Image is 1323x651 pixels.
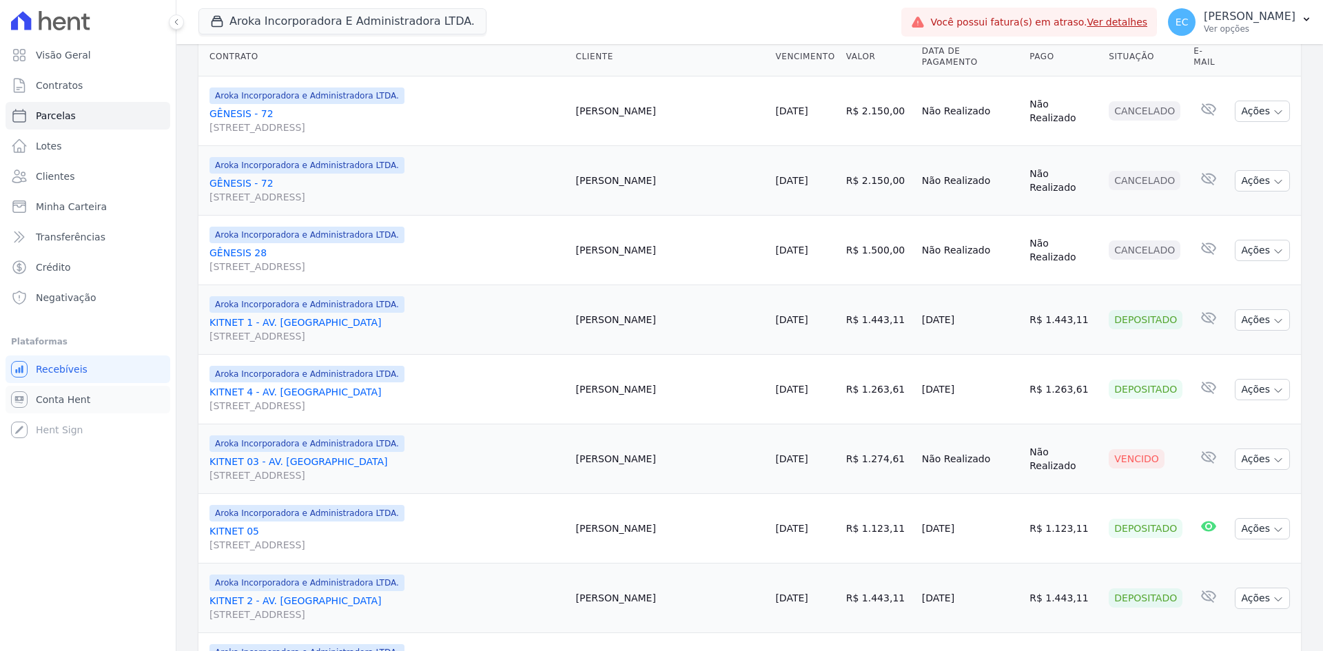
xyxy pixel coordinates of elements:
div: Cancelado [1109,101,1180,121]
span: Recebíveis [36,362,88,376]
a: GÊNESIS - 72[STREET_ADDRESS] [209,107,565,134]
span: Aroka Incorporadora e Administradora LTDA. [209,366,404,382]
span: Lotes [36,139,62,153]
button: Ações [1235,101,1290,122]
td: R$ 1.443,11 [841,285,916,355]
a: [DATE] [775,175,808,186]
a: Clientes [6,163,170,190]
td: [DATE] [916,494,1024,564]
span: EC [1176,17,1189,27]
span: [STREET_ADDRESS] [209,468,565,482]
button: Ações [1235,588,1290,609]
td: R$ 1.443,11 [841,564,916,633]
th: Situação [1103,37,1188,76]
a: Lotes [6,132,170,160]
span: Aroka Incorporadora e Administradora LTDA. [209,575,404,591]
a: [DATE] [775,314,808,325]
td: R$ 1.123,11 [841,494,916,564]
th: Valor [841,37,916,76]
div: Vencido [1109,449,1165,468]
td: R$ 2.150,00 [841,76,916,146]
span: Minha Carteira [36,200,107,214]
button: EC [PERSON_NAME] Ver opções [1157,3,1323,41]
span: Contratos [36,79,83,92]
div: Depositado [1109,310,1182,329]
div: Depositado [1109,588,1182,608]
td: [PERSON_NAME] [571,216,770,285]
td: Não Realizado [916,76,1024,146]
div: Depositado [1109,380,1182,399]
a: Ver detalhes [1087,17,1148,28]
a: Recebíveis [6,355,170,383]
span: Negativação [36,291,96,304]
div: Depositado [1109,519,1182,538]
p: Ver opções [1204,23,1295,34]
button: Ações [1235,518,1290,539]
span: [STREET_ADDRESS] [209,260,565,273]
td: [PERSON_NAME] [571,564,770,633]
td: Não Realizado [916,424,1024,494]
a: KITNET 2 - AV. [GEOGRAPHIC_DATA][STREET_ADDRESS] [209,594,565,621]
span: Aroka Incorporadora e Administradora LTDA. [209,157,404,174]
span: [STREET_ADDRESS] [209,329,565,343]
span: Visão Geral [36,48,91,62]
th: E-mail [1188,37,1229,76]
a: [DATE] [775,592,808,603]
td: Não Realizado [916,146,1024,216]
span: Crédito [36,260,71,274]
a: [DATE] [775,453,808,464]
a: Parcelas [6,102,170,130]
td: Não Realizado [1024,216,1103,285]
div: Cancelado [1109,171,1180,190]
td: R$ 1.274,61 [841,424,916,494]
td: R$ 1.443,11 [1024,564,1103,633]
td: R$ 1.263,61 [841,355,916,424]
th: Contrato [198,37,571,76]
td: [DATE] [916,285,1024,355]
th: Vencimento [770,37,840,76]
button: Ações [1235,379,1290,400]
span: Transferências [36,230,105,244]
span: [STREET_ADDRESS] [209,608,565,621]
div: Cancelado [1109,240,1180,260]
th: Pago [1024,37,1103,76]
th: Cliente [571,37,770,76]
span: Você possui fatura(s) em atraso. [930,15,1147,30]
td: R$ 1.443,11 [1024,285,1103,355]
td: Não Realizado [1024,146,1103,216]
div: Plataformas [11,333,165,350]
a: Contratos [6,72,170,99]
td: [DATE] [916,355,1024,424]
button: Ações [1235,170,1290,192]
a: Transferências [6,223,170,251]
td: R$ 1.123,11 [1024,494,1103,564]
span: Parcelas [36,109,76,123]
span: Aroka Incorporadora e Administradora LTDA. [209,296,404,313]
a: [DATE] [775,105,808,116]
a: [DATE] [775,523,808,534]
td: [DATE] [916,564,1024,633]
a: Crédito [6,254,170,281]
a: GÊNESIS - 72[STREET_ADDRESS] [209,176,565,204]
span: Conta Hent [36,393,90,406]
a: [DATE] [775,384,808,395]
a: KITNET 1 - AV. [GEOGRAPHIC_DATA][STREET_ADDRESS] [209,316,565,343]
a: Minha Carteira [6,193,170,220]
span: [STREET_ADDRESS] [209,190,565,204]
span: [STREET_ADDRESS] [209,538,565,552]
span: Clientes [36,169,74,183]
a: Negativação [6,284,170,311]
td: [PERSON_NAME] [571,146,770,216]
a: Conta Hent [6,386,170,413]
span: Aroka Incorporadora e Administradora LTDA. [209,505,404,521]
button: Ações [1235,448,1290,470]
a: GÊNESIS 28[STREET_ADDRESS] [209,246,565,273]
td: Não Realizado [916,216,1024,285]
td: [PERSON_NAME] [571,494,770,564]
td: [PERSON_NAME] [571,285,770,355]
span: Aroka Incorporadora e Administradora LTDA. [209,435,404,452]
th: Data de Pagamento [916,37,1024,76]
td: [PERSON_NAME] [571,355,770,424]
td: R$ 1.263,61 [1024,355,1103,424]
a: KITNET 05[STREET_ADDRESS] [209,524,565,552]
